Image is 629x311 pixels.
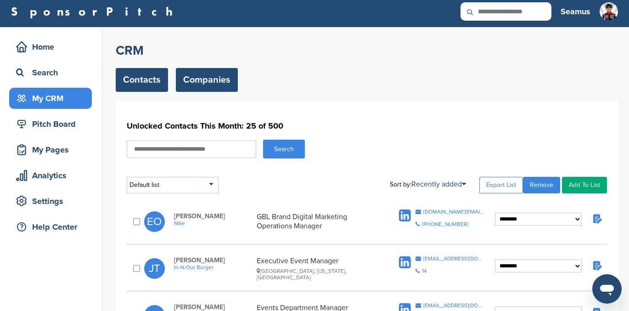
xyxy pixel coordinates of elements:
[174,264,252,271] a: In-N-Out Burger
[14,193,92,209] div: Settings
[174,256,252,264] span: [PERSON_NAME]
[9,216,92,237] a: Help Center
[174,303,252,311] span: [PERSON_NAME]
[257,212,379,231] div: GBL Brand Digital Marketing Operations Manager
[9,62,92,83] a: Search
[14,141,92,158] div: My Pages
[116,68,168,92] a: Contacts
[9,88,92,109] a: My CRM
[176,68,238,92] a: Companies
[257,256,379,281] div: Executive Event Manager
[562,177,607,193] a: Add To List
[127,118,607,134] h1: Unlocked Contacts This Month: 25 of 500
[422,268,427,274] div: 14
[479,177,523,193] a: Export List
[9,113,92,135] a: Pitch Board
[127,177,219,193] div: Default list
[14,39,92,55] div: Home
[591,260,602,271] img: Notes fill
[174,212,252,220] span: [PERSON_NAME]
[423,303,484,308] div: [EMAIL_ADDRESS][DOMAIN_NAME]
[14,167,92,184] div: Analytics
[561,5,590,18] h3: Seamus
[14,64,92,81] div: Search
[11,6,179,17] a: SponsorPitch
[411,180,466,189] a: Recently added
[116,42,618,59] h2: CRM
[9,36,92,57] a: Home
[263,140,305,158] button: Search
[9,191,92,212] a: Settings
[14,116,92,132] div: Pitch Board
[390,181,466,188] div: Sort by:
[174,220,252,226] a: Nike
[144,211,165,232] span: EO
[14,219,92,235] div: Help Center
[600,2,618,21] img: Seamus pic
[423,209,484,215] div: [DOMAIN_NAME][EMAIL_ADDRESS][DOMAIN_NAME]
[523,177,560,193] a: Remove
[9,165,92,186] a: Analytics
[9,139,92,160] a: My Pages
[592,274,622,304] iframe: Button to launch messaging window
[422,221,468,227] div: [PHONE_NUMBER]
[423,256,484,261] div: [EMAIL_ADDRESS][DOMAIN_NAME]
[144,258,165,279] span: JT
[561,1,590,22] a: Seamus
[14,90,92,107] div: My CRM
[257,268,379,281] div: [GEOGRAPHIC_DATA], [US_STATE], [GEOGRAPHIC_DATA]
[591,213,602,224] img: Notes fill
